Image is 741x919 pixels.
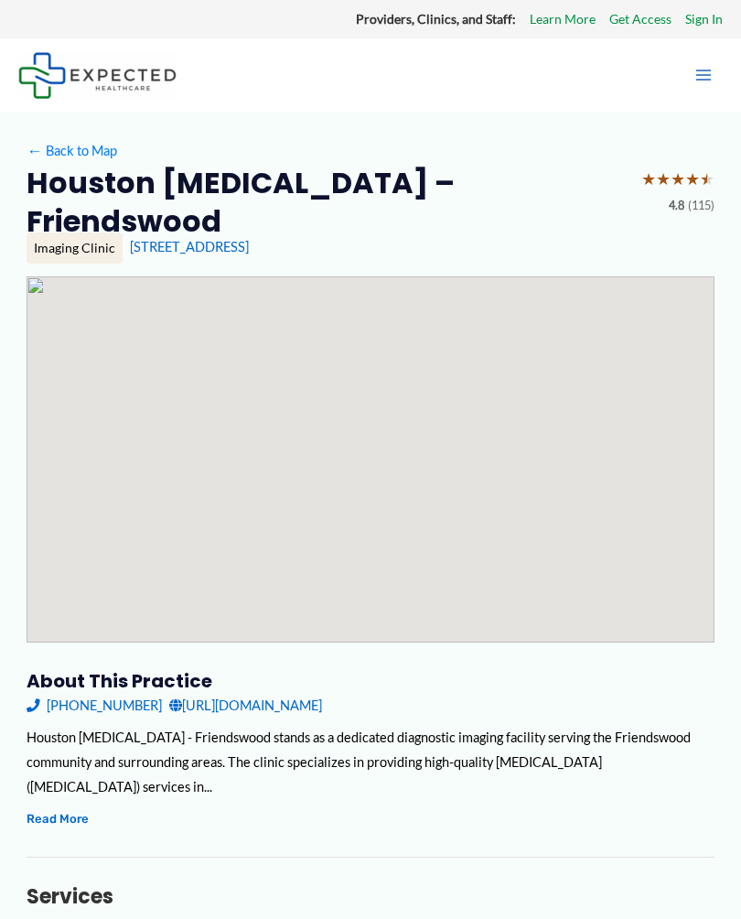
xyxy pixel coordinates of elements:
[656,164,671,195] span: ★
[688,195,714,217] span: (115)
[700,164,714,195] span: ★
[685,7,723,31] a: Sign In
[684,56,723,94] button: Main menu toggle
[671,164,685,195] span: ★
[669,195,684,217] span: 4.8
[609,7,671,31] a: Get Access
[27,808,89,829] button: Read More
[27,669,714,693] h3: About this practice
[356,11,516,27] strong: Providers, Clinics, and Staff:
[27,725,714,799] div: Houston [MEDICAL_DATA] - Friendswood stands as a dedicated diagnostic imaging facility serving th...
[27,138,117,163] a: ←Back to Map
[169,693,322,718] a: [URL][DOMAIN_NAME]
[27,232,123,264] div: Imaging Clinic
[685,164,700,195] span: ★
[27,693,162,718] a: [PHONE_NUMBER]
[27,164,627,240] h2: Houston [MEDICAL_DATA] – Friendswood
[27,884,714,910] h3: Services
[530,7,596,31] a: Learn More
[130,239,249,254] a: [STREET_ADDRESS]
[27,143,43,159] span: ←
[641,164,656,195] span: ★
[18,52,177,99] img: Expected Healthcare Logo - side, dark font, small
